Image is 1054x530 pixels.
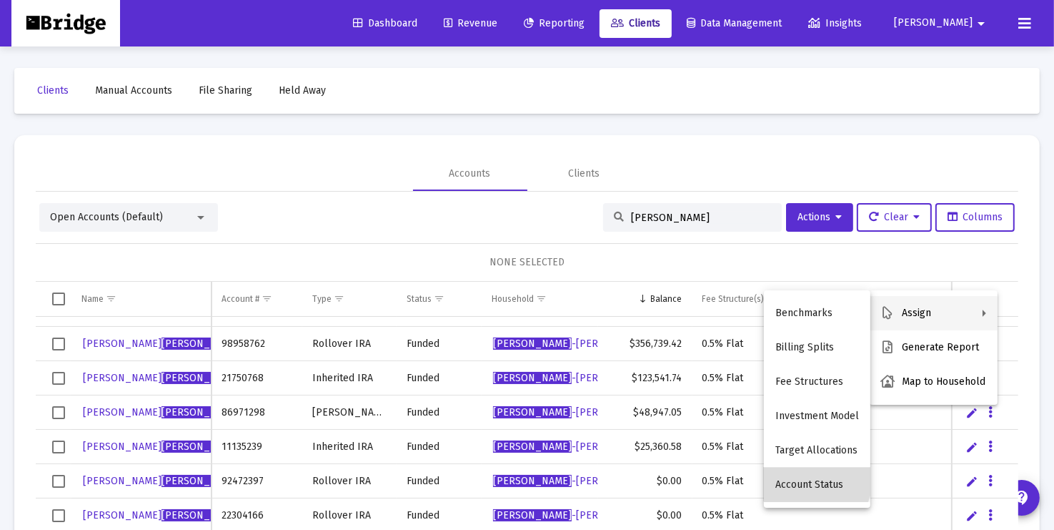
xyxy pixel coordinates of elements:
button: Investment Model [764,399,870,433]
button: Target Allocations [764,433,870,468]
button: Fee Structures [764,365,870,399]
button: Benchmarks [764,296,870,330]
button: Account Status [764,468,870,502]
button: Billing Splits [764,330,870,365]
button: Map to Household [870,365,998,399]
button: Generate Report [870,330,998,365]
button: Assign [870,296,998,330]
